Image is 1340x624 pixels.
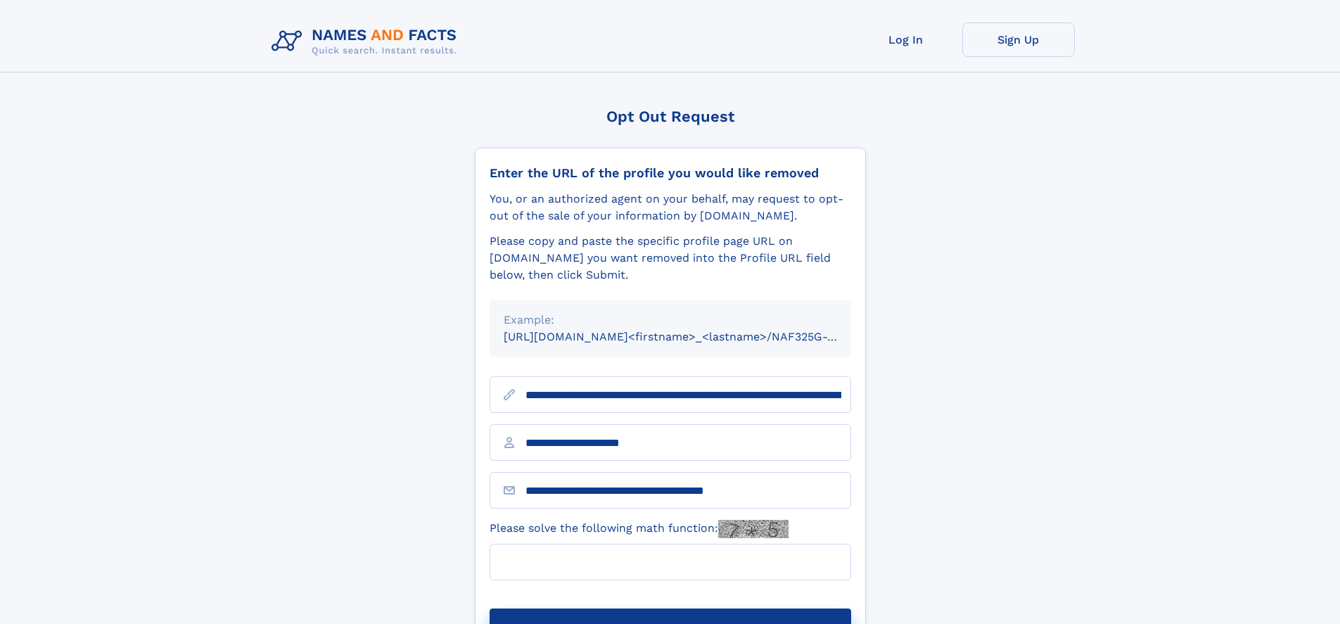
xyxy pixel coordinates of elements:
div: Example: [504,312,837,329]
a: Log In [850,23,962,57]
div: Please copy and paste the specific profile page URL on [DOMAIN_NAME] you want removed into the Pr... [490,233,851,284]
label: Please solve the following math function: [490,520,789,538]
div: You, or an authorized agent on your behalf, may request to opt-out of the sale of your informatio... [490,191,851,224]
a: Sign Up [962,23,1075,57]
img: Logo Names and Facts [266,23,468,61]
div: Enter the URL of the profile you would like removed [490,165,851,181]
div: Opt Out Request [475,108,866,125]
small: [URL][DOMAIN_NAME]<firstname>_<lastname>/NAF325G-xxxxxxxx [504,330,878,343]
